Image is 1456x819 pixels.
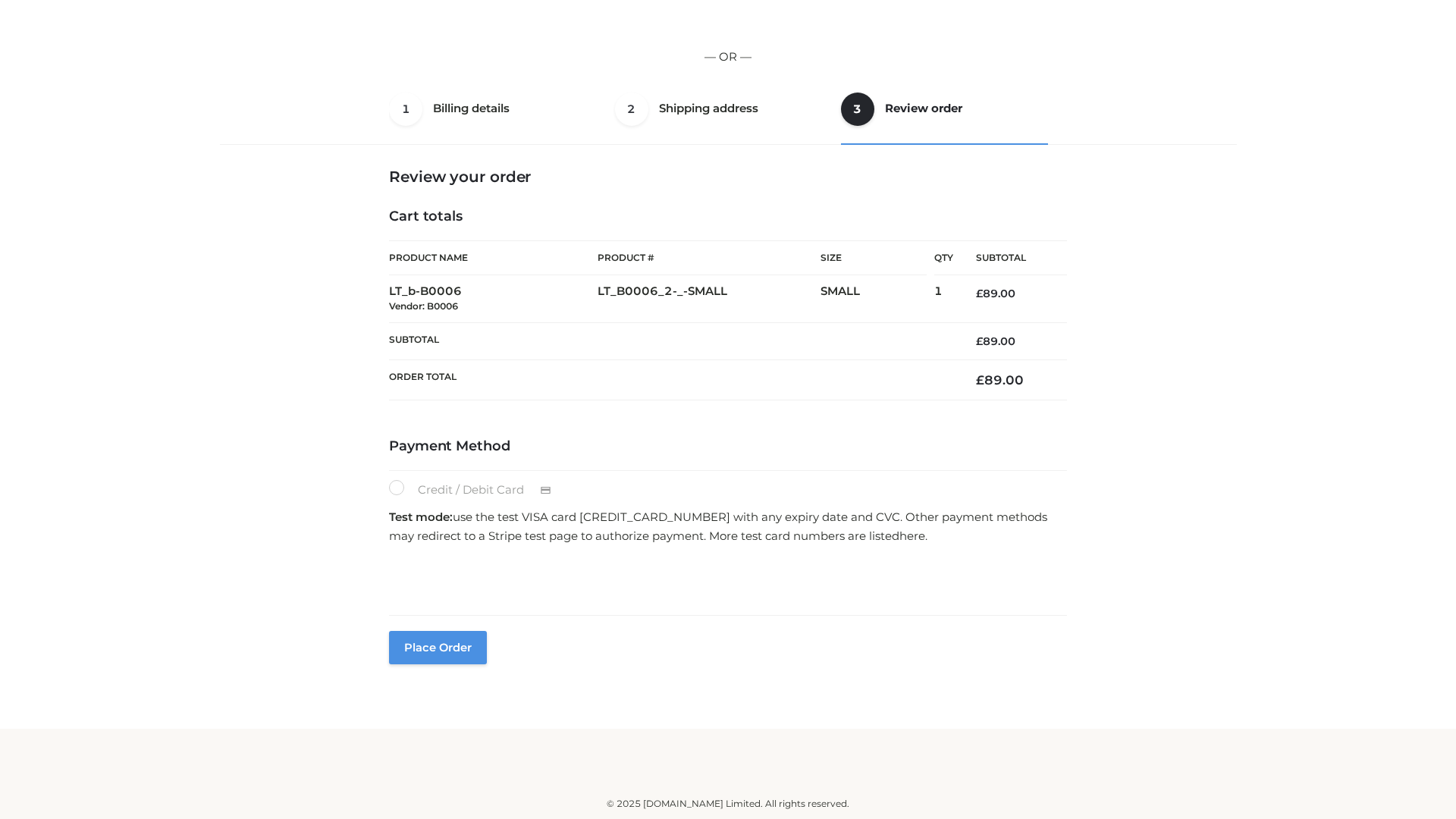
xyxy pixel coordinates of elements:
[934,275,953,323] td: 1
[225,47,1231,67] p: — OR —
[976,372,984,388] span: £
[389,438,1067,455] h4: Payment Method
[821,241,927,275] th: Size
[976,334,1015,348] bdi: 89.00
[389,209,1067,225] h4: Cart totals
[389,480,567,500] label: Credit / Debit Card
[532,482,560,500] img: Credit / Debit Card
[389,360,953,400] th: Order Total
[389,631,487,664] button: Place order
[821,275,934,323] td: SMALL
[225,796,1231,811] div: © 2025 [DOMAIN_NAME] Limited. All rights reserved.
[389,168,1067,186] h3: Review your order
[976,372,1024,388] bdi: 89.00
[598,275,821,323] td: LT_B0006_2-_-SMALL
[389,240,598,275] th: Product Name
[598,240,821,275] th: Product #
[934,240,953,275] th: Qty
[976,287,1015,300] bdi: 89.00
[899,529,925,543] a: here
[386,551,1064,606] iframe: Secure payment input frame
[389,322,953,359] th: Subtotal
[389,300,458,312] small: Vendor: B0006
[976,334,983,348] span: £
[976,287,983,300] span: £
[389,275,598,323] td: LT_b-B0006
[953,241,1067,275] th: Subtotal
[389,507,1067,546] p: use the test VISA card [CREDIT_CARD_NUMBER] with any expiry date and CVC. Other payment methods m...
[389,510,453,524] strong: Test mode:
